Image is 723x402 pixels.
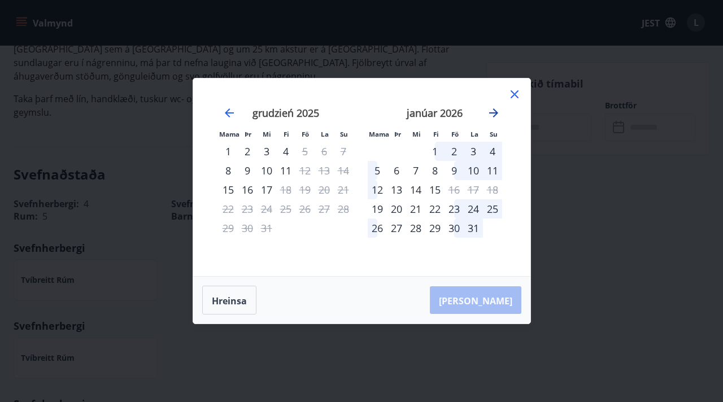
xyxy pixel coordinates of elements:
[425,161,445,180] div: 8
[368,219,387,238] td: Choose mánudagur, 26. janúar 2026 as your check-in date. It’s available.
[295,161,315,180] td: Niedostępne. föstudagur, 12 grudnia 2025
[406,199,425,219] td: Choose miðvikudagur, 21. janúar 2026 as your check-in date. It’s available.
[219,219,238,238] td: Niedostępne. mánudagur, 29. grudnia 2025
[368,199,387,219] td: Choose mánudagur, 19. janúar 2026 as your check-in date. It’s available.
[394,130,401,138] font: Þr
[425,142,445,161] td: Choose fimmtudagur, 1. janúar 2026 as your check-in date. It’s available.
[406,199,425,219] div: 21
[334,142,353,161] td: Niedostępne. sunnudagur, 7 grudnia 2025
[406,219,425,238] td: Choose miðvikudagur, 28. janúar 2026 as your check-in date. It’s available.
[219,180,238,199] td: Wybierz poniedziałek, 15 grudnia 2025 r. jako datę zameldowania. Jest dostępna.
[302,145,308,158] font: 5
[207,92,517,263] div: Kalendarz
[219,142,238,161] div: Aðeins innritun í boði
[219,180,238,199] div: Aðeins innritun í boði
[483,199,502,219] td: Choose sunnudagur, 25. janúar 2026 as your check-in date. It’s available.
[464,142,483,161] div: 3
[276,199,295,219] td: Niedostępne. fimmtudagur, 25 grudnia 2025
[368,180,387,199] td: Choose mánudagur, 12. janúar 2026 as your check-in date. It’s available.
[368,199,387,219] div: Aðeins innritun í boði
[464,161,483,180] div: 10
[242,183,253,196] font: 16
[276,161,295,180] td: Wybierz fimmtudagur, 11 grudnia 2025 r. jako datę zameldowania. Jest dostępna.
[407,106,463,120] strong: janúar 2026
[334,199,353,219] td: Niedostępne. sunnudagur, 28 grudnia 2025
[212,294,247,307] font: Hreinsa
[464,161,483,180] td: Choose laugardagur, 10. janúar 2026 as your check-in date. It’s available.
[276,180,295,199] td: Niedostępne. fimmtudagur, 18 grudnia 2025
[302,130,309,138] font: Fö
[368,161,387,180] div: 5
[276,142,295,161] td: Wybierz fimmtudagur, 4 grudnia 2025 r. jako datę zameldowania. Jest dostępna.
[261,164,272,177] font: 10
[315,161,334,180] td: Niedostępne. laugardagur, 13 grudnia 2025
[334,161,353,180] td: Niedostępne. sunnudagur, 14 grudnia 2025
[483,161,502,180] div: 11
[445,161,464,180] div: 9
[225,164,231,177] font: 8
[295,142,315,161] td: Niedostępne. föstudagur, 5 grudnia 2025
[238,199,257,219] td: Niedostępne. þriðjudagur, 23 grudnia 2025
[445,142,464,161] div: 2
[425,199,445,219] div: 22
[219,130,239,138] font: Mama
[245,130,251,138] font: Þr
[387,199,406,219] td: Choose þriðjudagur, 20. janúar 2026 as your check-in date. It’s available.
[406,161,425,180] div: 7
[252,106,319,120] font: grudzień 2025
[368,161,387,180] td: Choose mánudagur, 5. janúar 2026 as your check-in date. It’s available.
[369,130,389,138] font: Mama
[425,161,445,180] td: Choose fimmtudagur, 8. janúar 2026 as your check-in date. It’s available.
[464,180,483,199] td: Not available. laugardagur, 17. janúar 2026
[219,199,238,219] td: Niedostępne. mánudagur, 22. grudnia 2025
[295,199,315,219] td: Niedostępne. föstudagur, 26 grudnia 2025
[471,130,478,138] font: La
[387,180,406,199] div: 13
[464,199,483,219] td: Choose laugardagur, 24. janúar 2026 as your check-in date. It’s available.
[464,199,483,219] div: 24
[425,219,445,238] div: 29
[219,161,238,180] div: Aðeins innritun í boði
[387,199,406,219] div: 20
[219,142,238,161] td: Wybierz poniedziałek, 1 grudnia 2025 r. jako datę zameldowania. Jest dostępna.
[445,180,464,199] td: Not available. föstudagur, 16. janúar 2026
[238,180,257,199] td: Wybierz þriðjudagur, 16 grudnia 2025 r. jako datę zameldowania. Jest dostępna.
[445,161,464,180] td: Choose föstudagur, 9. janúar 2026 as your check-in date. It’s available.
[295,142,315,161] div: Aðeins útritun í boði
[223,183,234,196] font: 15
[387,219,406,238] div: 27
[406,180,425,199] td: Choose miðvikudagur, 14. janúar 2026 as your check-in date. It’s available.
[283,145,289,158] font: 4
[445,142,464,161] td: Choose föstudagur, 2. janúar 2026 as your check-in date. It’s available.
[406,219,425,238] div: 28
[445,219,464,238] div: 30
[245,164,250,177] font: 9
[276,180,295,199] div: Aðeins útritun í boði
[295,180,315,199] td: Niedostępne. föstudagur, 19 grudnia 2025
[425,142,445,161] div: Aðeins innritun í boði
[445,199,464,219] td: Choose föstudagur, 23. janúar 2026 as your check-in date. It’s available.
[483,161,502,180] td: Choose sunnudagur, 11. janúar 2026 as your check-in date. It’s available.
[257,219,276,238] td: Niedostępne. miðvikudagur, 31 grudnia 2025
[487,106,500,120] div: Przejdź dalej, aby przejść do następnego miesiąca.
[334,180,353,199] td: Niedostępne. sunnudagur, 21 grudnia 2025
[412,130,421,138] font: Mi
[445,219,464,238] td: Choose föstudagur, 30. janúar 2026 as your check-in date. It’s available.
[257,142,276,161] td: Wybierz miðvikudagur, 3 grudnia 2025 r. jako datę zameldowania. Jest dostępna.
[321,130,329,138] font: La
[219,161,238,180] td: Wybierz poniedziałek, 8 grudnia 2025 r. jako datę zameldowania. Jest dostępna.
[264,145,269,158] font: 3
[257,199,276,219] td: Niedostępne. miðvikudagur, 24. grudnia 2025
[387,180,406,199] td: Choose þriðjudagur, 13. janúar 2026 as your check-in date. It’s available.
[425,219,445,238] td: Choose fimmtudagur, 29. janúar 2026 as your check-in date. It’s available.
[490,130,498,138] font: Su
[295,161,315,180] div: Aðeins útritun í boði
[425,180,445,199] div: 15
[280,164,291,177] font: 11
[425,199,445,219] td: Choose fimmtudagur, 22. janúar 2026 as your check-in date. It’s available.
[257,180,276,199] td: Wybierz miðvikudagur, 17 grudnia 2025 r. jako datę zameldowania. Jest dostępna.
[387,161,406,180] div: 6
[284,130,289,138] font: Fi
[245,145,250,158] font: 2
[368,219,387,238] div: 26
